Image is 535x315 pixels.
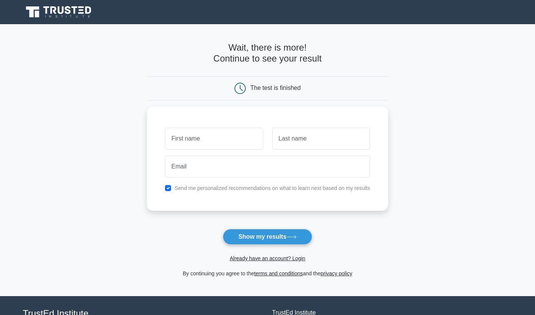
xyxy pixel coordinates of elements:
[272,128,370,150] input: Last name
[147,42,388,64] h4: Wait, there is more! Continue to see your result
[230,255,305,261] a: Already have an account? Login
[254,270,303,276] a: terms and conditions
[174,185,370,191] label: Send me personalized recommendations on what to learn next based on my results
[142,269,393,278] div: By continuing you agree to the and the
[250,85,301,91] div: The test is finished
[321,270,352,276] a: privacy policy
[165,128,263,150] input: First name
[165,156,370,178] input: Email
[223,229,312,245] button: Show my results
